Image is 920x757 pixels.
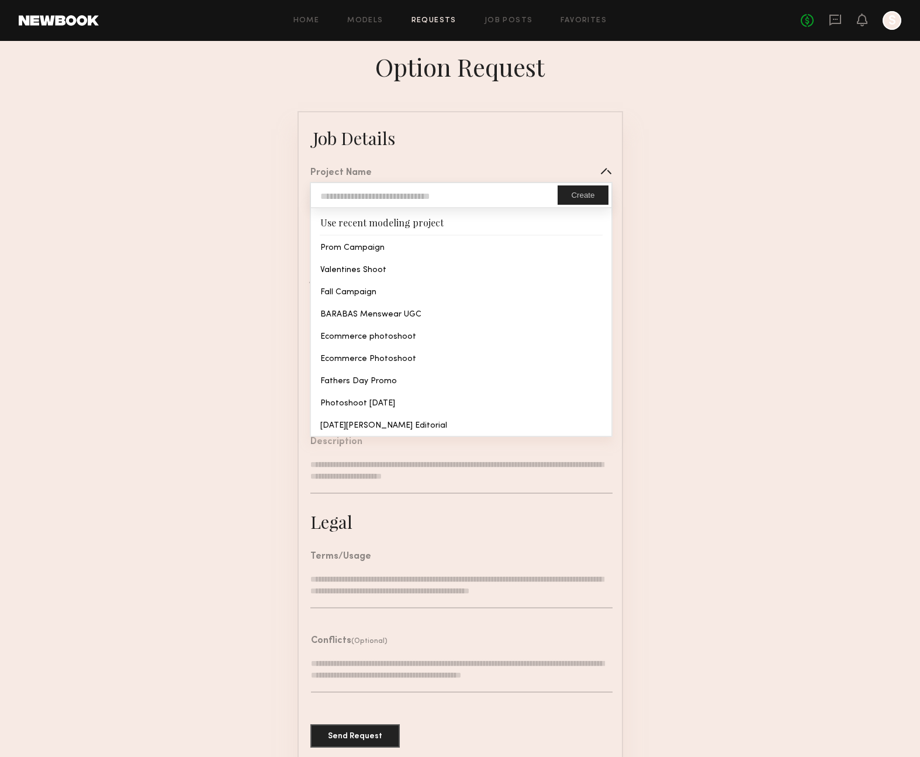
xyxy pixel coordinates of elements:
div: Terms/Usage [310,552,371,562]
span: (Optional) [351,638,388,645]
div: Fall Campaign [311,280,611,302]
header: Conflicts [311,636,388,646]
a: Models [347,17,383,25]
a: Favorites [561,17,607,25]
div: Job Details [313,126,395,150]
div: Project Name [310,168,372,178]
div: BARABAS Menswear UGC [311,302,611,325]
div: Option Request [375,50,545,83]
div: Legal [310,510,352,534]
div: Photoshoot [DATE] [311,391,611,414]
div: [DATE][PERSON_NAME] Editorial [311,414,611,436]
div: Valentines Shoot [311,258,611,280]
div: Use recent modeling project [311,208,611,235]
button: Create [558,185,608,205]
div: Description [310,438,362,447]
a: Requests [411,17,456,25]
a: Job Posts [485,17,533,25]
a: Home [293,17,320,25]
a: S [883,11,901,30]
div: Prom Campaign [311,236,611,258]
div: Fathers Day Promo [311,369,611,391]
div: Ecommerce Photoshoot [311,347,611,369]
div: Ecommerce photoshoot [311,325,611,347]
button: Send Request [310,724,400,748]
